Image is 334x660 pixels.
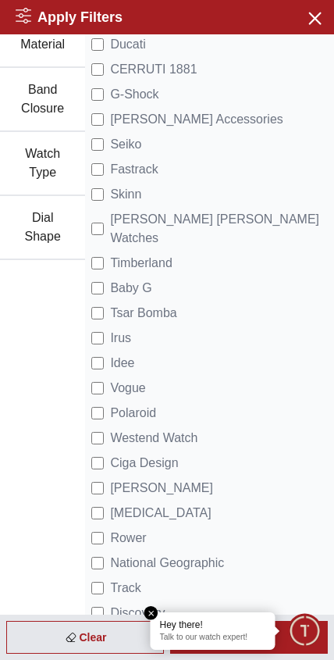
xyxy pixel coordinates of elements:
input: Tsar Bomba [91,307,104,319]
span: Skinn [110,185,141,204]
span: Idee [110,354,134,373]
span: National Geographic [110,554,224,573]
span: Ciga Design [110,454,178,473]
span: Rower [110,529,146,548]
input: Rower [91,532,104,544]
span: Timberland [110,254,172,273]
input: [PERSON_NAME] [PERSON_NAME] Watches [91,223,104,235]
input: CERRUTI 1881 [91,63,104,76]
span: [MEDICAL_DATA] [110,504,211,523]
span: Discovery [110,604,165,623]
input: Fastrack [91,163,104,176]
p: Talk to our watch expert! [160,633,266,644]
div: Hey there! [160,619,266,631]
div: Chat Widget [288,614,322,648]
input: Timberland [91,257,104,269]
input: Skinn [91,188,104,201]
span: Polaroid [110,404,156,423]
input: Polaroid [91,407,104,419]
input: Track [91,582,104,594]
span: Vogue [110,379,145,398]
span: Track [110,579,140,598]
span: Fastrack [110,160,158,179]
input: [PERSON_NAME] Accessories [91,113,104,126]
span: CERRUTI 1881 [110,60,197,79]
span: G-Shock [110,85,158,104]
span: Seiko [110,135,141,154]
span: Ducati [110,35,145,54]
span: Irus [110,329,131,348]
input: Ciga Design [91,457,104,469]
input: Ducati [91,38,104,51]
em: Close tooltip [144,606,158,620]
input: Seiko [91,138,104,151]
input: Discovery [91,607,104,619]
input: [PERSON_NAME] [91,482,104,494]
input: Westend Watch [91,432,104,444]
input: G-Shock [91,88,104,101]
h2: Apply Filters [16,6,123,28]
input: Vogue [91,382,104,394]
span: Westend Watch [110,429,197,448]
span: [PERSON_NAME] [110,479,213,498]
span: [PERSON_NAME] [PERSON_NAME] Watches [110,210,328,248]
span: Tsar Bomba [110,304,176,323]
input: National Geographic [91,557,104,569]
div: Clear [6,621,164,654]
span: [PERSON_NAME] Accessories [110,110,282,129]
input: Idee [91,357,104,369]
input: Irus [91,332,104,344]
input: [MEDICAL_DATA] [91,507,104,519]
span: Baby G [110,279,151,298]
input: Baby G [91,282,104,294]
